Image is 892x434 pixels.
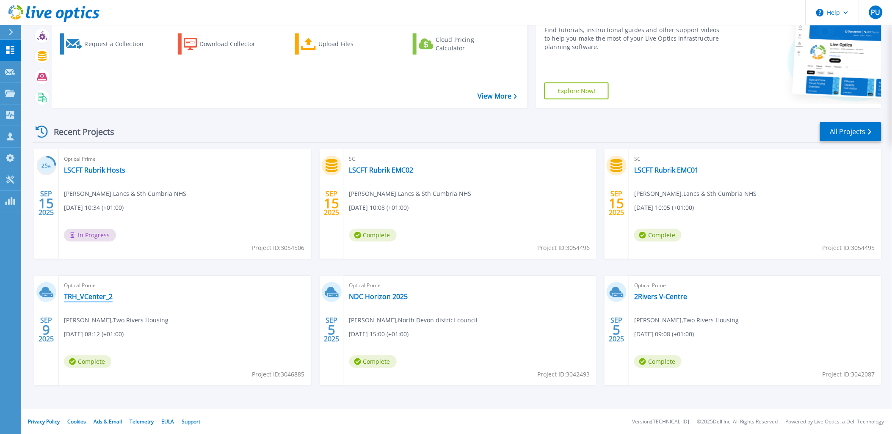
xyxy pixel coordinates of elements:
[634,203,694,212] span: [DATE] 10:05 (+01:00)
[182,418,200,425] a: Support
[609,200,624,207] span: 15
[349,292,408,301] a: NDC Horizon 2025
[634,316,739,325] span: [PERSON_NAME] , Two Rivers Housing
[38,188,54,219] div: SEP 2025
[39,200,54,207] span: 15
[323,188,340,219] div: SEP 2025
[544,26,721,51] div: Find tutorials, instructional guides and other support videos to help you make the most of your L...
[178,33,272,55] a: Download Collector
[436,36,503,52] div: Cloud Pricing Calculator
[478,92,517,100] a: View More
[295,33,389,55] a: Upload Files
[871,9,880,16] span: PU
[349,281,591,290] span: Optical Prime
[64,203,124,212] span: [DATE] 10:34 (+01:00)
[38,314,54,345] div: SEP 2025
[349,189,472,198] span: [PERSON_NAME] , Lancs & Sth Cumbria NHS
[328,326,335,333] span: 5
[634,292,687,301] a: 2Rivers V-Centre
[130,418,154,425] a: Telemetry
[64,330,124,339] span: [DATE] 08:12 (+01:00)
[349,229,397,242] span: Complete
[634,166,699,174] a: LSCFT Rubrik EMC01
[823,243,875,253] span: Project ID: 3054495
[64,154,306,164] span: Optical Prime
[634,154,876,164] span: SC
[537,243,590,253] span: Project ID: 3054496
[634,281,876,290] span: Optical Prime
[697,419,778,425] li: © 2025 Dell Inc. All Rights Reserved
[84,36,152,52] div: Request a Collection
[413,33,507,55] a: Cloud Pricing Calculator
[60,33,155,55] a: Request a Collection
[613,326,621,333] span: 5
[161,418,174,425] a: EULA
[634,355,682,368] span: Complete
[324,200,339,207] span: 15
[64,229,116,242] span: In Progress
[64,189,186,198] span: [PERSON_NAME] , Lancs & Sth Cumbria NHS
[349,203,409,212] span: [DATE] 10:08 (+01:00)
[64,316,168,325] span: [PERSON_NAME] , Two Rivers Housing
[28,418,60,425] a: Privacy Policy
[820,122,881,141] a: All Projects
[67,418,86,425] a: Cookies
[349,355,397,368] span: Complete
[634,229,682,242] span: Complete
[318,36,386,52] div: Upload Files
[786,419,884,425] li: Powered by Live Optics, a Dell Technology
[199,36,267,52] div: Download Collector
[252,243,305,253] span: Project ID: 3054506
[36,161,56,171] h3: 25
[544,82,609,99] a: Explore Now!
[33,121,126,142] div: Recent Projects
[94,418,122,425] a: Ads & Email
[349,154,591,164] span: SC
[349,330,409,339] span: [DATE] 15:00 (+01:00)
[634,330,694,339] span: [DATE] 09:08 (+01:00)
[609,314,625,345] div: SEP 2025
[64,166,125,174] a: LSCFT Rubrik Hosts
[64,281,306,290] span: Optical Prime
[323,314,340,345] div: SEP 2025
[634,189,757,198] span: [PERSON_NAME] , Lancs & Sth Cumbria NHS
[42,326,50,333] span: 9
[609,188,625,219] div: SEP 2025
[537,370,590,379] span: Project ID: 3042493
[48,164,51,168] span: %
[349,316,478,325] span: [PERSON_NAME] , North Devon district council
[64,292,113,301] a: TRH_VCenter_2
[823,370,875,379] span: Project ID: 3042087
[349,166,414,174] a: LSCFT Rubrik EMC02
[64,355,111,368] span: Complete
[632,419,690,425] li: Version: [TECHNICAL_ID]
[252,370,305,379] span: Project ID: 3046885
